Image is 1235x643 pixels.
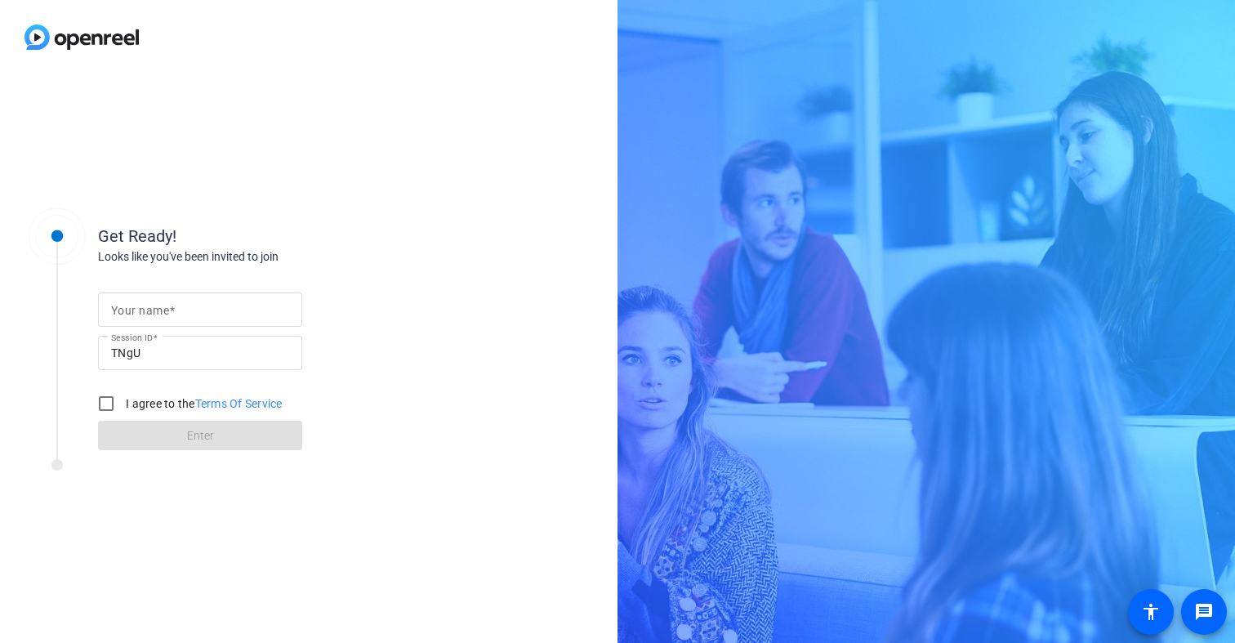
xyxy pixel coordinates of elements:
div: Get Ready! [98,224,425,248]
mat-icon: message [1194,602,1214,622]
div: Looks like you've been invited to join [98,248,425,266]
mat-label: Your name [111,304,169,317]
label: I agree to the [123,395,283,412]
a: Terms Of Service [195,397,283,410]
mat-icon: accessibility [1141,602,1161,622]
mat-label: Session ID [111,333,153,342]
